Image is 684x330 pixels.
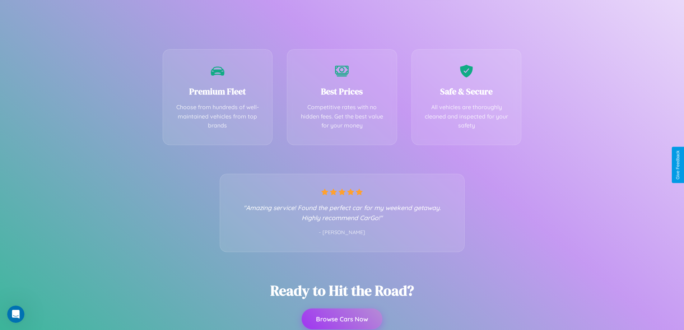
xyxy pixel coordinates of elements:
[234,228,450,237] p: - [PERSON_NAME]
[675,150,680,180] div: Give Feedback
[298,85,386,97] h3: Best Prices
[298,103,386,130] p: Competitive rates with no hidden fees. Get the best value for your money
[270,281,414,300] h2: Ready to Hit the Road?
[174,85,262,97] h3: Premium Fleet
[7,306,24,323] iframe: Intercom live chat
[174,103,262,130] p: Choose from hundreds of well-maintained vehicles from top brands
[423,103,511,130] p: All vehicles are thoroughly cleaned and inspected for your safety
[302,308,382,329] button: Browse Cars Now
[423,85,511,97] h3: Safe & Secure
[234,203,450,223] p: "Amazing service! Found the perfect car for my weekend getaway. Highly recommend CarGo!"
